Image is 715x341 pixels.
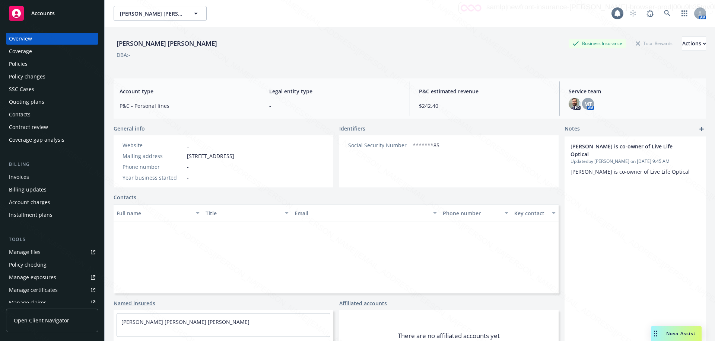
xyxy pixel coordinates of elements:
[571,158,700,165] span: Updated by [PERSON_NAME] on [DATE] 9:45 AM
[9,45,32,57] div: Coverage
[443,209,500,217] div: Phone number
[9,196,50,208] div: Account charges
[117,209,191,217] div: Full name
[269,87,401,95] span: Legal entity type
[9,271,56,283] div: Manage exposures
[9,58,28,70] div: Policies
[6,196,98,208] a: Account charges
[697,125,706,133] a: add
[569,87,700,95] span: Service team
[6,71,98,83] a: Policy changes
[339,125,365,132] span: Identifiers
[9,297,47,309] div: Manage claims
[677,6,692,21] a: Switch app
[9,109,31,120] div: Contacts
[187,174,189,181] span: -
[123,141,184,149] div: Website
[114,193,136,201] a: Contacts
[6,161,98,168] div: Billing
[569,98,581,110] img: photo
[6,184,98,196] a: Billing updates
[565,136,706,181] div: [PERSON_NAME] is co-owner of Live Life OpticalUpdatedby [PERSON_NAME] on [DATE] 9:45 AM[PERSON_NA...
[9,121,48,133] div: Contract review
[419,87,550,95] span: P&C estimated revenue
[348,141,410,149] div: Social Security Number
[511,204,559,222] button: Key contact
[114,125,145,132] span: General info
[9,83,34,95] div: SSC Cases
[6,209,98,221] a: Installment plans
[6,96,98,108] a: Quoting plans
[9,259,47,271] div: Policy checking
[114,204,203,222] button: Full name
[123,174,184,181] div: Year business started
[626,6,641,21] a: Start snowing
[269,102,401,110] span: -
[14,316,69,324] span: Open Client Navigator
[6,134,98,146] a: Coverage gap analysis
[292,204,440,222] button: Email
[419,102,550,110] span: $242.40
[9,171,29,183] div: Invoices
[339,299,387,307] a: Affiliated accounts
[295,209,429,217] div: Email
[114,39,220,48] div: [PERSON_NAME] [PERSON_NAME]
[9,184,47,196] div: Billing updates
[9,284,58,296] div: Manage certificates
[666,330,696,337] span: Nova Assist
[114,6,207,21] button: [PERSON_NAME] [PERSON_NAME]
[121,318,250,325] a: [PERSON_NAME] [PERSON_NAME] [PERSON_NAME]
[6,297,98,309] a: Manage claims
[6,259,98,271] a: Policy checking
[6,284,98,296] a: Manage certificates
[660,6,675,21] a: Search
[203,204,292,222] button: Title
[440,204,511,222] button: Phone number
[398,331,500,340] span: There are no affiliated accounts yet
[120,102,251,110] span: P&C - Personal lines
[6,45,98,57] a: Coverage
[643,6,658,21] a: Report a Bug
[120,10,184,17] span: [PERSON_NAME] [PERSON_NAME]
[9,71,45,83] div: Policy changes
[9,96,44,108] div: Quoting plans
[632,39,676,48] div: Total Rewards
[187,163,189,171] span: -
[6,109,98,120] a: Contacts
[9,33,32,45] div: Overview
[6,246,98,258] a: Manage files
[114,299,155,307] a: Named insureds
[117,51,130,59] div: DBA: -
[206,209,280,217] div: Title
[9,134,64,146] div: Coverage gap analysis
[9,209,53,221] div: Installment plans
[651,326,702,341] button: Nova Assist
[187,142,189,149] a: -
[123,152,184,160] div: Mailing address
[6,58,98,70] a: Policies
[514,209,547,217] div: Key contact
[6,33,98,45] a: Overview
[187,152,234,160] span: [STREET_ADDRESS]
[120,87,251,95] span: Account type
[565,125,580,133] span: Notes
[6,3,98,24] a: Accounts
[9,246,41,258] div: Manage files
[6,121,98,133] a: Contract review
[571,168,690,175] span: [PERSON_NAME] is co-owner of Live Life Optical
[123,163,184,171] div: Phone number
[6,236,98,243] div: Tools
[31,10,55,16] span: Accounts
[651,326,660,341] div: Drag to move
[6,83,98,95] a: SSC Cases
[6,171,98,183] a: Invoices
[569,39,626,48] div: Business Insurance
[584,100,592,108] span: MT
[6,271,98,283] a: Manage exposures
[571,142,681,158] span: [PERSON_NAME] is co-owner of Live Life Optical
[682,36,706,51] button: Actions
